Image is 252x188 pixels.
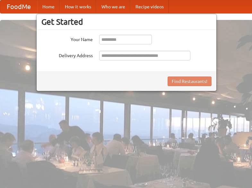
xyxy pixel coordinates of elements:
[168,76,212,86] button: Find Restaurants!
[96,0,130,13] a: Who we are
[130,0,169,13] a: Recipe videos
[60,0,96,13] a: How it works
[0,0,37,13] a: FoodMe
[41,35,93,43] label: Your Name
[41,17,212,27] h3: Get Started
[41,51,93,59] label: Delivery Address
[37,0,60,13] a: Home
